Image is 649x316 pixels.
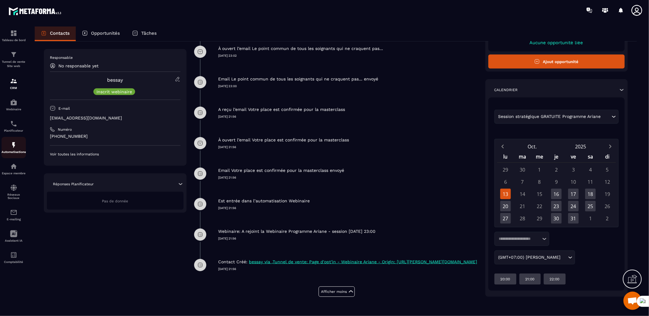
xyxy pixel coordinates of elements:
p: Comptabilité [2,260,26,264]
div: 20 [500,201,511,211]
p: Opportunités [91,30,120,36]
p: 22:00 [550,277,560,282]
div: 3 [568,164,579,175]
div: 11 [585,176,596,187]
div: 4 [585,164,596,175]
div: 2 [602,213,613,224]
p: [PHONE_NUMBER] [50,133,180,139]
div: 13 [500,189,511,199]
p: CRM [2,86,26,90]
div: 29 [534,213,545,224]
button: Previous month [497,142,508,151]
p: E-mailing [2,218,26,221]
img: logo [9,5,63,17]
div: 29 [500,164,511,175]
div: 28 [517,213,528,224]
p: Webinaire [2,108,26,111]
div: 30 [517,164,528,175]
div: Search for option [494,110,619,124]
div: 27 [500,213,511,224]
p: Responsable [50,55,180,60]
p: Planificateur [2,129,26,132]
div: 18 [585,189,596,199]
div: 9 [551,176,562,187]
p: Tâches [141,30,157,36]
p: [DATE] 21:56 [218,267,479,271]
img: automations [10,141,17,149]
div: 24 [568,201,579,211]
div: 23 [551,201,562,211]
p: À ouvert l’email Le point commun de tous les soignants qui ne craquent pas... [218,46,383,51]
div: je [548,152,565,162]
a: Opportunités [76,27,126,41]
p: Automatisations [2,150,26,154]
input: Search for option [497,236,541,242]
div: di [599,152,616,162]
p: Espace membre [2,172,26,175]
p: Assistant IA [2,239,26,242]
div: Search for option [494,250,575,265]
div: lu [497,152,514,162]
span: Pas de donnée [102,199,128,203]
div: 1 [534,164,545,175]
div: 30 [551,213,562,224]
p: [DATE] 23:00 [218,84,479,88]
img: automations [10,99,17,106]
img: formation [10,51,17,58]
p: Est entrée dans l’automatisation Webinaire [218,198,310,204]
div: 8 [534,176,545,187]
a: Assistant IA [2,225,26,247]
p: A reçu l’email Votre place est confirmée pour la masterclass [218,107,345,112]
div: 14 [517,189,528,199]
div: 19 [602,189,613,199]
p: [DATE] 21:56 [218,206,479,210]
a: Contacts [35,27,76,41]
button: Next month [605,142,616,151]
div: 12 [602,176,613,187]
div: 25 [585,201,596,211]
p: [EMAIL_ADDRESS][DOMAIN_NAME] [50,115,180,121]
a: automationsautomationsAutomatisations [2,137,26,158]
p: No responsable yet [58,63,99,68]
a: schedulerschedulerPlanificateur [2,115,26,137]
p: bessay via ,Tunnel de vente: Page d'opt'in - Webinaire Ariane - Origin: [URL][PERSON_NAME][DOMAIN... [249,259,477,265]
div: ma [514,152,531,162]
p: [DATE] 23:02 [218,54,479,58]
img: scheduler [10,120,17,127]
input: Search for option [602,113,610,120]
div: 7 [517,176,528,187]
div: 1 [585,213,596,224]
img: formation [10,77,17,85]
div: 26 [602,201,613,211]
div: sa [582,152,599,162]
p: 21:00 [525,277,535,282]
p: Email Le point commun de tous les soignants qui ne craquent pas... envoyé [218,76,379,82]
a: bessay [107,77,123,83]
a: accountantaccountantComptabilité [2,247,26,268]
input: Search for option [562,254,567,261]
p: [DATE] 21:56 [218,176,479,180]
img: automations [10,163,17,170]
span: Session stratégique GRATUITE Programme Ariane [497,113,602,120]
p: Aucune opportunité liée [494,40,619,45]
div: 5 [602,164,613,175]
div: 31 [568,213,579,224]
a: formationformationCRM [2,73,26,94]
p: À ouvert l’email Votre place est confirmée pour la masterclass [218,137,349,143]
p: [DATE] 21:56 [218,236,479,241]
a: Tâches [126,27,163,41]
div: Mở cuộc trò chuyện [623,292,642,310]
div: 16 [551,189,562,199]
a: emailemailE-mailing [2,204,26,225]
div: ve [565,152,582,162]
p: Inscrit webinaire [96,90,132,94]
p: Calendrier [494,87,518,92]
div: 17 [568,189,579,199]
div: Calendar wrapper [497,152,616,224]
button: Open months overlay [508,141,557,152]
a: formationformationTunnel de vente Site web [2,46,26,73]
a: social-networksocial-networkRéseaux Sociaux [2,179,26,204]
a: automationsautomationsEspace membre [2,158,26,179]
a: automationsautomationsWebinaire [2,94,26,115]
div: 6 [500,176,511,187]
